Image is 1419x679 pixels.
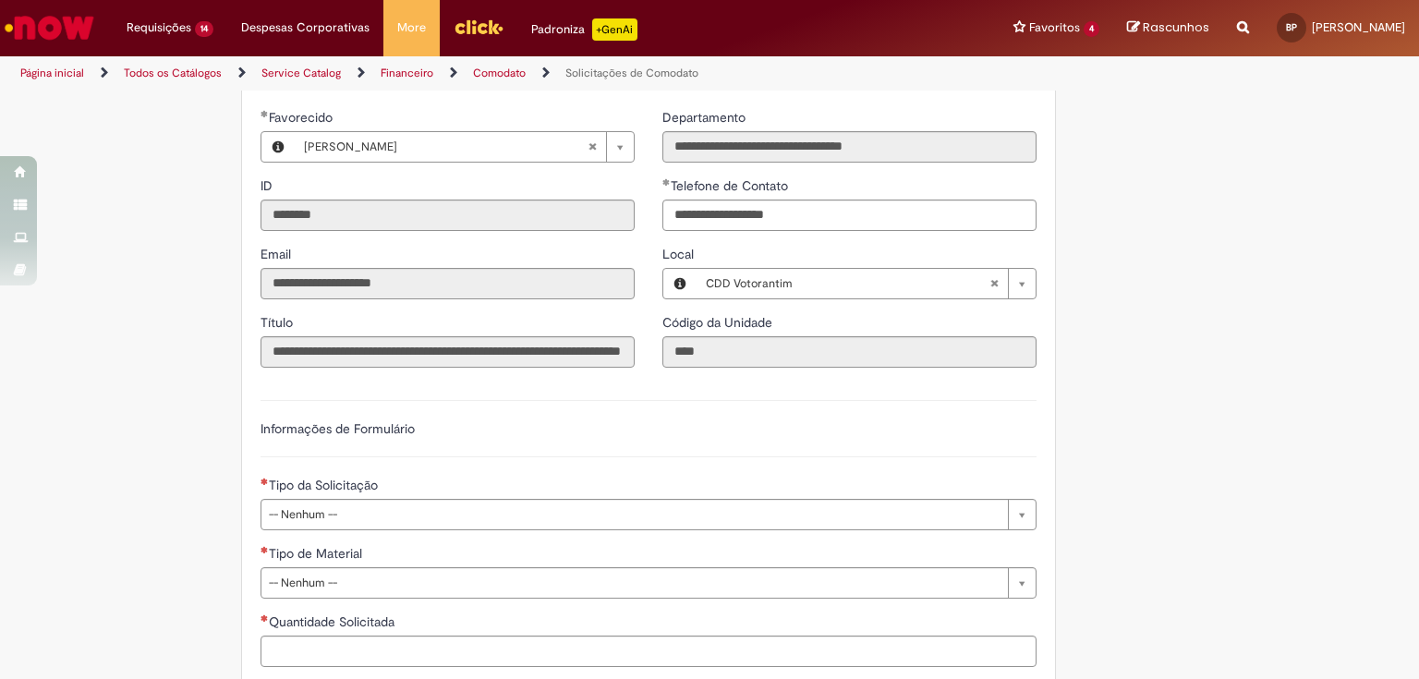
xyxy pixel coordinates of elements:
span: Obrigatório Preenchido [261,110,269,117]
input: Código da Unidade [662,336,1037,368]
abbr: Limpar campo Favorecido [578,132,606,162]
span: Somente leitura - Departamento [662,109,749,126]
label: Somente leitura - Email [261,245,295,263]
a: CDD VotorantimLimpar campo Local [697,269,1036,298]
span: Rascunhos [1143,18,1209,36]
img: click_logo_yellow_360x200.png [454,13,503,41]
span: 14 [195,21,213,37]
label: Somente leitura - Departamento [662,108,749,127]
label: Somente leitura - Código da Unidade [662,313,776,332]
a: Rascunhos [1127,19,1209,37]
span: Somente leitura - ID [261,177,276,194]
a: Todos os Catálogos [124,66,222,80]
span: [PERSON_NAME] [304,132,588,162]
label: Informações de Formulário [261,420,415,437]
span: Despesas Corporativas [241,18,370,37]
input: Email [261,268,635,299]
span: More [397,18,426,37]
p: +GenAi [592,18,637,41]
label: Somente leitura - Título [261,313,297,332]
img: ServiceNow [2,9,97,46]
span: CDD Votorantim [706,269,989,298]
span: Tipo de Material [269,545,366,562]
span: -- Nenhum -- [269,568,999,598]
a: Comodato [473,66,526,80]
a: Solicitações de Comodato [565,66,698,80]
ul: Trilhas de página [14,56,932,91]
span: Quantidade Solicitada [269,613,398,630]
span: Local [662,246,697,262]
span: Necessários [261,614,269,622]
span: BP [1286,21,1297,33]
button: Local, Visualizar este registro CDD Votorantim [663,269,697,298]
span: Telefone de Contato [671,177,792,194]
span: Necessários - Favorecido [269,109,336,126]
label: Somente leitura - ID [261,176,276,195]
input: ID [261,200,635,231]
abbr: Limpar campo Local [980,269,1008,298]
input: Título [261,336,635,368]
a: [PERSON_NAME]Limpar campo Favorecido [295,132,634,162]
a: Service Catalog [261,66,341,80]
span: Necessários [261,478,269,485]
span: Tipo da Solicitação [269,477,382,493]
input: Departamento [662,131,1037,163]
input: Telefone de Contato [662,200,1037,231]
span: Obrigatório Preenchido [662,178,671,186]
span: Somente leitura - Código da Unidade [662,314,776,331]
a: Página inicial [20,66,84,80]
input: Quantidade Solicitada [261,636,1037,667]
span: Favoritos [1029,18,1080,37]
span: Necessários [261,546,269,553]
span: 4 [1084,21,1099,37]
div: Padroniza [531,18,637,41]
span: Somente leitura - Email [261,246,295,262]
span: Requisições [127,18,191,37]
button: Favorecido, Visualizar este registro Bruno Villar Horta Paschoalotti [261,132,295,162]
span: Somente leitura - Título [261,314,297,331]
span: -- Nenhum -- [269,500,999,529]
a: Financeiro [381,66,433,80]
span: [PERSON_NAME] [1312,19,1405,35]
